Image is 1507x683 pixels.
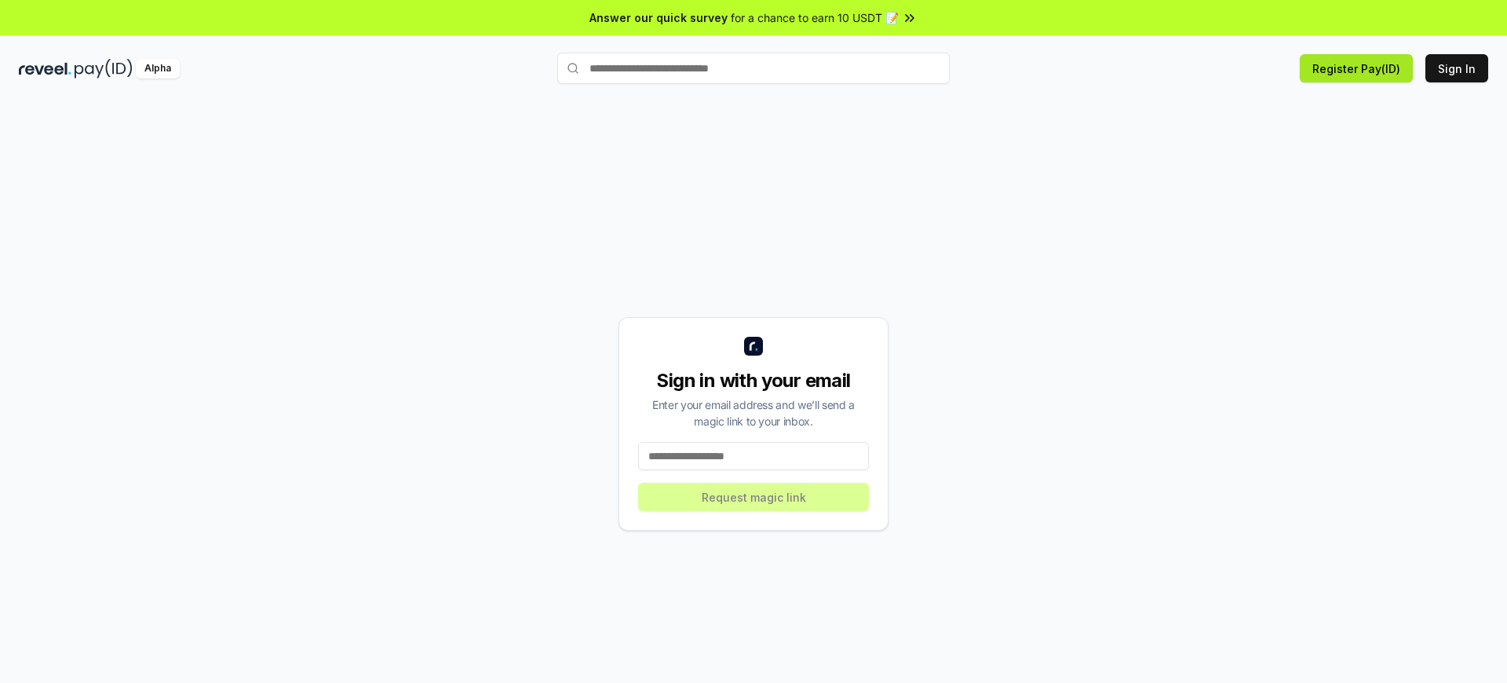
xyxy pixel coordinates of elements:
button: Sign In [1425,54,1488,82]
div: Enter your email address and we’ll send a magic link to your inbox. [638,396,869,429]
div: Sign in with your email [638,368,869,393]
img: reveel_dark [19,59,71,79]
img: logo_small [744,337,763,356]
span: for a chance to earn 10 USDT 📝 [731,9,899,26]
span: Answer our quick survey [589,9,728,26]
div: Alpha [136,59,180,79]
button: Register Pay(ID) [1300,54,1413,82]
img: pay_id [75,59,133,79]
